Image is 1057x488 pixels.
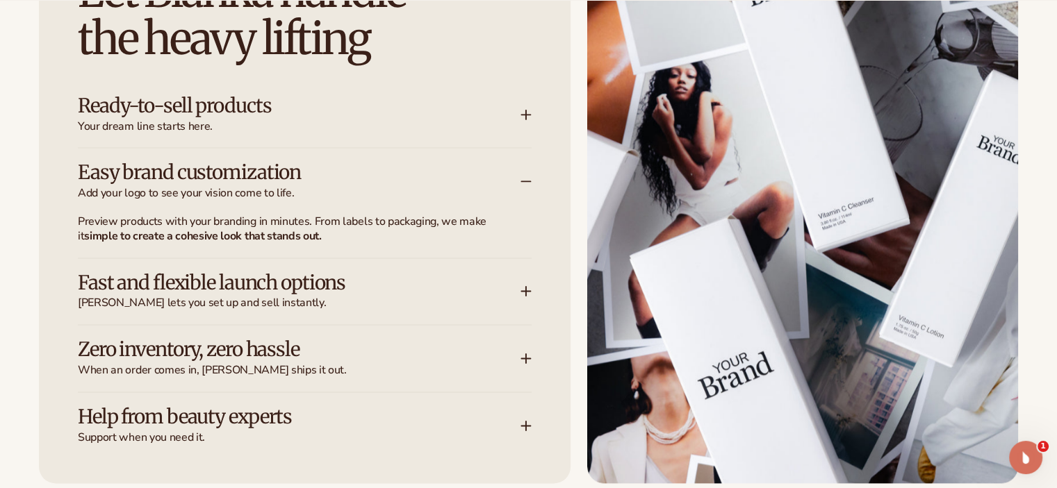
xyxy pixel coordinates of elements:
[78,363,521,378] span: When an order comes in, [PERSON_NAME] ships it out.
[78,272,479,294] h3: Fast and flexible launch options
[78,162,479,183] h3: Easy brand customization
[78,95,479,117] h3: Ready-to-sell products
[1038,441,1049,452] span: 1
[78,406,479,428] h3: Help from beauty experts
[78,214,515,244] p: Preview products with your branding in minutes. From labels to packaging, we make it
[78,119,521,134] span: Your dream line starts here.
[78,296,521,310] span: [PERSON_NAME] lets you set up and sell instantly.
[78,430,521,445] span: Support when you need it.
[78,186,521,201] span: Add your logo to see your vision come to life.
[78,339,479,360] h3: Zero inventory, zero hassle
[84,228,321,244] strong: simple to create a cohesive look that stands out.
[1009,441,1042,474] iframe: Intercom live chat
